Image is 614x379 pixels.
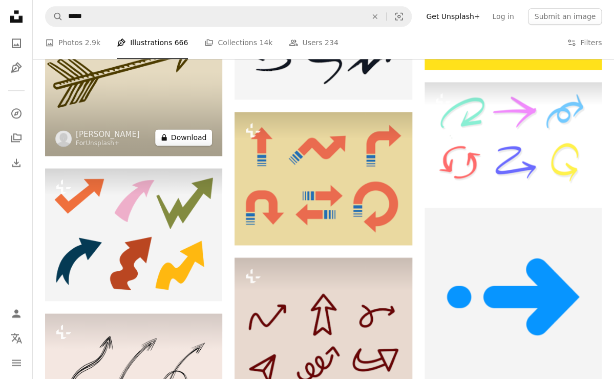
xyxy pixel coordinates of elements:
[289,27,338,59] a: Users 234
[6,128,27,148] a: Collections
[425,82,602,196] img: A drawing of a set of numbers and arrows
[567,27,602,59] button: Filters
[387,7,411,26] button: Visual search
[46,7,63,26] button: Search Unsplash
[6,352,27,373] button: Menu
[425,134,602,143] a: A drawing of a set of numbers and arrows
[528,8,602,25] button: Submit an image
[486,8,520,25] a: Log in
[76,129,140,139] a: [PERSON_NAME]
[6,328,27,348] button: Language
[6,103,27,124] a: Explore
[6,152,27,173] a: Download History
[325,37,338,49] span: 234
[45,6,412,27] form: Find visuals sitewide
[6,57,27,78] a: Illustrations
[364,7,386,26] button: Clear
[45,27,100,59] a: Photos 2.9k
[235,333,412,343] a: A drawing of arrows pointing in different directions
[235,173,412,183] a: A set of arrows pointing in different directions
[76,139,140,148] div: For
[204,27,272,59] a: Collections 14k
[85,37,100,49] span: 2.9k
[6,303,27,324] a: Log in / Sign up
[235,112,412,245] img: A set of arrows pointing in different directions
[6,6,27,29] a: Home — Unsplash
[45,230,222,239] a: A group of arrows pointing in different directions
[6,33,27,53] a: Photos
[45,168,222,302] img: A group of arrows pointing in different directions
[155,129,213,146] button: Download
[45,62,222,71] a: A drawing of an arrow on a beige background
[425,292,602,301] a: A blue arrow pointing to the left
[259,37,272,49] span: 14k
[420,8,486,25] a: Get Unsplash+
[86,139,119,147] a: Unsplash+
[55,130,72,147] img: Go to Nicolas Crespo's profile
